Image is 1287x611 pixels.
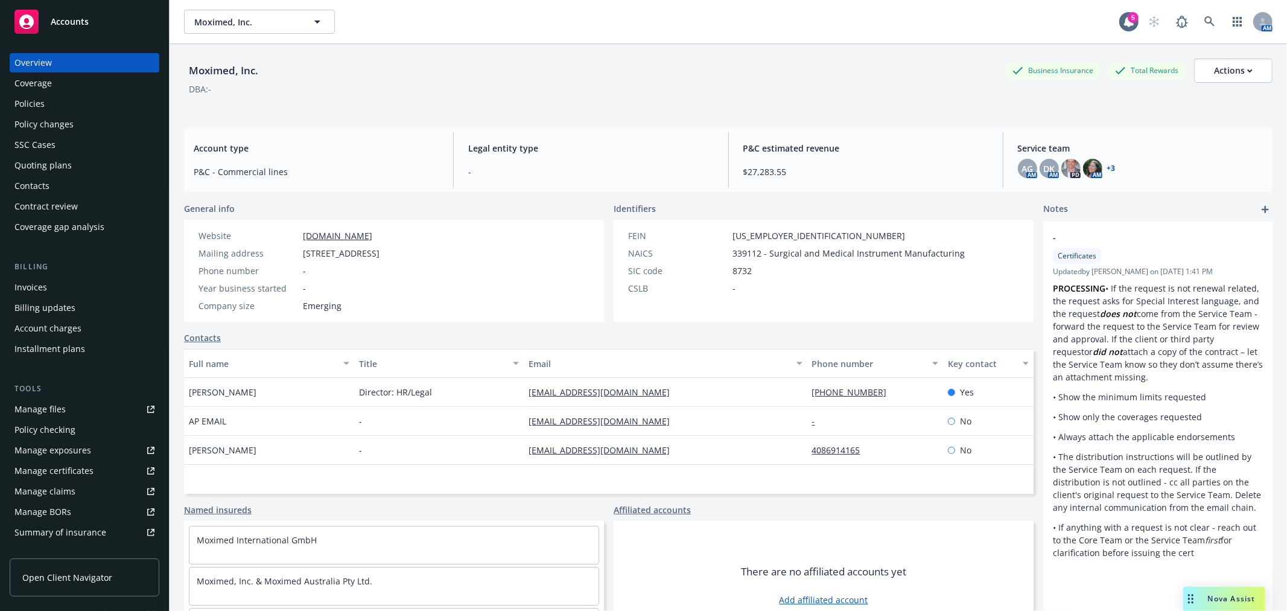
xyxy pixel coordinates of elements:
a: Contacts [184,331,221,344]
span: Open Client Navigator [22,571,112,584]
div: Billing [10,261,159,273]
div: Policies [14,94,45,114]
a: Manage exposures [10,441,159,460]
span: Yes [960,386,974,398]
p: • If anything with a request is not clear - reach out to the Core Team or the Service Team for cl... [1053,521,1263,559]
span: [PERSON_NAME] [189,386,256,398]
span: Updated by [PERSON_NAME] on [DATE] 1:41 PM [1053,266,1263,277]
span: - [468,165,713,178]
p: • If the request is not renewal related, the request asks for Special Interest language, and the ... [1053,282,1263,383]
div: Tools [10,383,159,395]
div: Mailing address [199,247,298,260]
a: Report a Bug [1170,10,1194,34]
a: - [812,415,825,427]
div: Website [199,229,298,242]
div: Total Rewards [1109,63,1184,78]
img: photo [1061,159,1081,178]
div: Policy changes [14,115,74,134]
a: Invoices [10,278,159,297]
div: Quoting plans [14,156,72,175]
em: did not [1093,346,1123,357]
a: add [1258,202,1273,217]
a: [DOMAIN_NAME] [303,230,372,242]
span: Identifiers [614,202,656,215]
div: Business Insurance [1006,63,1099,78]
a: Moximed International GmbH [197,534,317,546]
span: Account type [194,142,439,155]
span: - [359,444,362,456]
button: Full name [184,349,354,378]
span: Director: HR/Legal [359,386,432,398]
a: [EMAIL_ADDRESS][DOMAIN_NAME] [529,415,679,427]
span: - [359,415,362,427]
em: first [1205,534,1221,546]
a: [PHONE_NUMBER] [812,386,897,398]
div: Contacts [14,176,49,196]
div: Manage certificates [14,461,94,481]
span: Moximed, Inc. [194,16,299,28]
div: CSLB [628,282,728,295]
div: Installment plans [14,339,85,359]
a: Affiliated accounts [614,504,691,516]
div: Coverage [14,74,52,93]
span: [STREET_ADDRESS] [303,247,380,260]
div: Moximed, Inc. [184,63,263,78]
a: [EMAIL_ADDRESS][DOMAIN_NAME] [529,386,679,398]
a: Add affiliated account [780,593,868,606]
img: photo [1083,159,1102,178]
span: - [303,282,306,295]
span: P&C estimated revenue [743,142,988,155]
p: • The distribution instructions will be outlined by the Service Team on each request. If the dist... [1053,450,1263,514]
div: NAICS [628,247,728,260]
a: Search [1198,10,1222,34]
div: Manage files [14,400,66,419]
a: Overview [10,53,159,72]
div: SIC code [628,264,728,277]
a: Accounts [10,5,159,39]
div: Account charges [14,319,81,338]
em: does not [1100,308,1137,319]
a: Manage claims [10,482,159,501]
span: [PERSON_NAME] [189,444,256,456]
span: 8732 [732,264,752,277]
a: Manage BORs [10,502,159,522]
div: FEIN [628,229,728,242]
a: +3 [1107,165,1116,172]
div: Policy AI ingestions [14,543,92,563]
button: Moximed, Inc. [184,10,335,34]
div: Manage BORs [14,502,71,522]
span: - [303,264,306,277]
span: No [960,415,971,427]
div: Email [529,357,789,370]
span: Legal entity type [468,142,713,155]
div: Phone number [812,357,925,370]
span: Notes [1043,202,1068,217]
a: Moximed, Inc. & Moximed Australia Pty Ltd. [197,575,372,587]
div: Policy checking [14,420,75,440]
button: Email [524,349,807,378]
span: Emerging [303,299,342,312]
div: Billing updates [14,298,75,318]
a: Quoting plans [10,156,159,175]
div: Full name [189,357,336,370]
div: Key contact [948,357,1015,370]
div: -CertificatesUpdatedby [PERSON_NAME] on [DATE] 1:41 PMPROCESSING• If the request is not renewal r... [1043,222,1273,569]
span: Service team [1018,142,1263,155]
button: Nova Assist [1183,587,1265,611]
div: Overview [14,53,52,72]
span: Accounts [51,17,89,27]
a: Coverage gap analysis [10,217,159,237]
span: DK [1043,162,1055,175]
div: Coverage gap analysis [14,217,104,237]
div: Drag to move [1183,587,1198,611]
p: • Always attach the applicable endorsements [1053,430,1263,443]
a: Policy changes [10,115,159,134]
div: Actions [1214,59,1253,82]
a: Installment plans [10,339,159,359]
div: Manage claims [14,482,75,501]
span: - [732,282,736,295]
button: Title [354,349,524,378]
div: Phone number [199,264,298,277]
button: Phone number [807,349,943,378]
span: There are no affiliated accounts yet [741,565,906,579]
